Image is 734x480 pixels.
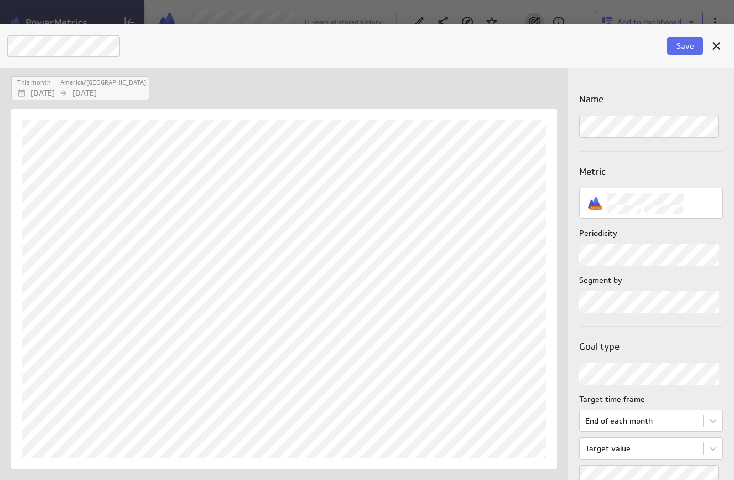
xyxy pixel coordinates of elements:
[579,363,723,385] div: Goal type
[587,195,602,211] img: Klipfolio_Sample.png
[579,228,723,239] label: Periodicity
[579,275,723,286] label: Segment by
[11,76,149,100] div: Aug 01 2025 to Aug 31 2025 America/Toronto (GMT-4:00)
[579,92,723,106] h3: Name
[676,41,694,51] span: Save
[586,416,589,426] input: Target time frame
[11,76,149,100] div: This monthAmerica/[GEOGRAPHIC_DATA][DATE][DATE]
[579,291,723,313] div: Segment by
[707,37,726,55] div: Cancel
[72,87,97,99] p: [DATE]
[585,416,653,426] div: End of each month
[579,188,723,219] div: Revenue Growth Rate
[17,78,51,87] label: This month
[60,78,146,87] label: America/[GEOGRAPHIC_DATA]
[579,244,723,266] div: Periodicity
[579,340,723,354] h3: Goal type
[30,87,55,99] p: [DATE]
[579,165,723,179] h3: Metric
[667,37,703,55] button: Save
[579,394,723,405] label: Target time frame
[585,443,631,453] div: Target value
